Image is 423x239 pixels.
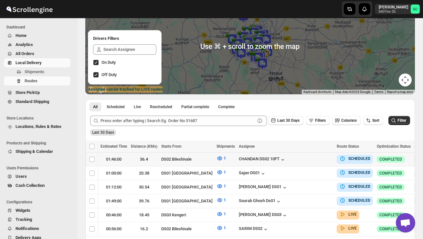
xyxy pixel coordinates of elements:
span: Widgets [16,208,30,213]
span: 1 [224,170,226,175]
b: SCHEDULED [348,170,370,175]
button: Keyboard shortcuts [303,90,331,94]
button: Sourab Ghosh Ds01 [239,198,282,205]
div: 01:00:00 [100,170,127,176]
div: 39.76 [131,198,157,204]
b: SCHEDULED [348,198,370,203]
span: COMPLETED [379,212,402,218]
text: SC [413,7,418,11]
span: Distance (KMs) [131,144,157,149]
input: Search Assignee [103,44,156,55]
a: Open this area in Google Maps (opens a new window) [87,86,108,94]
label: Assignee can be tracked for LIVE routes [88,86,163,93]
button: Filter [388,116,410,125]
div: 01:49:00 [100,198,127,204]
span: Complete [218,104,235,109]
span: Store Locations [6,116,73,121]
span: COMPLETED [379,199,402,204]
span: Shipments [217,144,235,149]
button: SCHEDULED [339,197,370,204]
h2: Drivers Filters [93,35,156,42]
span: Rescheduled [150,104,172,109]
button: 1 [213,195,230,205]
span: Map data ©2025 Google [335,90,370,94]
button: [PERSON_NAME] DS01 [239,184,288,191]
div: 20.38 [131,170,157,176]
a: Terms (opens in new tab) [374,90,383,94]
button: Columns [332,116,361,125]
div: DS02 Bileshivale [161,156,213,163]
div: 01:12:00 [100,184,127,190]
span: Standard Shipping [16,99,49,104]
span: COMPLETED [379,226,402,232]
span: Users [16,174,27,179]
span: Sort [372,118,379,123]
div: Open chat [396,213,415,233]
button: Shipments [4,67,70,76]
span: Assignee [239,144,255,149]
span: All [93,104,98,109]
span: 1 [224,211,226,216]
button: Analytics [4,40,70,49]
span: Partial complete [181,104,209,109]
span: Sanjay chetri [411,5,420,14]
button: LIVE [339,211,357,218]
span: Shipments [25,69,44,74]
b: SCHEDULED [348,156,370,161]
button: All routes [89,102,101,111]
div: DS01 [GEOGRAPHIC_DATA] [161,184,213,190]
button: Locations, Rules & Rates [4,122,70,131]
div: DS01 [GEOGRAPHIC_DATA] [161,170,213,176]
div: 00:56:00 [100,226,127,232]
img: ScrollEngine [5,1,54,17]
button: Sort [363,116,383,125]
span: Store PickUp [16,90,40,95]
span: Products and Shipping [6,141,73,146]
span: Cash Collection [16,183,45,188]
div: DS01 [GEOGRAPHIC_DATA] [161,198,213,204]
span: Configurations [6,199,73,205]
span: Starts From [161,144,181,149]
button: 1 [213,153,230,164]
button: SCHEDULED [339,155,370,162]
span: Local Delivery [16,60,42,65]
div: 18.45 [131,212,157,218]
span: Filter [397,118,406,123]
img: Google [87,86,108,94]
span: COMPLETED [379,157,402,162]
span: Last 30 Days [277,118,300,123]
div: Sajan DS01 [239,170,266,177]
span: Estimated Time [100,144,127,149]
div: DS03 Kengeri [161,212,213,218]
button: SCHEDULED [339,169,370,176]
button: CHANDAN DS02 10FT [239,156,286,163]
button: SARIM DS02 [239,226,269,233]
b: LIVE [348,226,357,231]
span: 1 [224,225,226,230]
span: Shipping & Calendar [16,149,53,154]
b: SCHEDULED [348,184,370,189]
span: Home [16,33,26,38]
button: LIVE [339,225,357,232]
button: Last 30 Days [268,116,303,125]
span: Dashboard [6,25,73,30]
p: b607ea-2b [379,10,408,14]
div: 36.4 [131,156,157,163]
span: Last 30 Days [92,130,114,135]
span: Users Permissions [6,165,73,171]
a: Report a map error [387,90,413,94]
span: COMPLETED [379,171,402,176]
button: Home [4,31,70,40]
span: Route Status [337,144,359,149]
button: Routes [4,76,70,85]
button: Filters [306,116,330,125]
button: User menu [375,4,420,14]
button: [PERSON_NAME] DS03 [239,212,288,219]
span: Notifications [16,226,39,231]
span: Optimization Status [377,144,411,149]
